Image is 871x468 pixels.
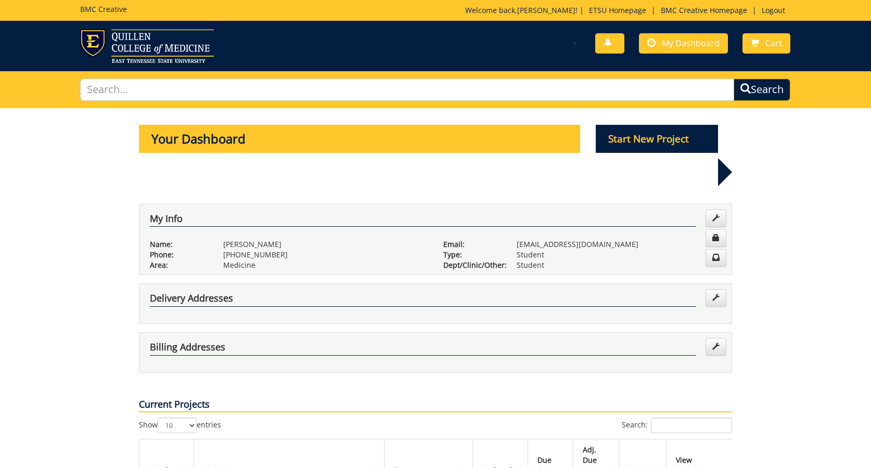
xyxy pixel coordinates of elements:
img: ETSU logo [80,29,214,63]
label: Search: [622,418,732,433]
a: Change Communication Preferences [706,249,726,267]
h5: BMC Creative [80,5,127,13]
p: Student [517,250,721,260]
span: Cart [765,37,782,49]
p: Dept/Clinic/Other: [443,260,501,270]
p: [PERSON_NAME] [223,239,428,250]
p: Email: [443,239,501,250]
p: Area: [150,260,208,270]
p: Medicine [223,260,428,270]
a: ETSU Homepage [584,5,651,15]
a: Start New Project [596,135,719,145]
h4: My Info [150,214,696,227]
a: Cart [742,33,790,54]
h4: Billing Addresses [150,342,696,356]
p: Welcome back, ! | | | [465,5,790,16]
p: Student [517,260,721,270]
a: My Dashboard [639,33,728,54]
p: Phone: [150,250,208,260]
input: Search: [651,418,732,433]
h4: Delivery Addresses [150,293,696,307]
a: Logout [757,5,790,15]
p: [EMAIL_ADDRESS][DOMAIN_NAME] [517,239,721,250]
p: Type: [443,250,501,260]
a: Edit Info [706,210,726,227]
p: [PHONE_NUMBER] [223,250,428,260]
a: [PERSON_NAME] [517,5,575,15]
a: BMC Creative Homepage [656,5,752,15]
p: Start New Project [596,125,719,153]
a: Edit Addresses [706,338,726,356]
p: Current Projects [139,398,732,412]
a: Change Password [706,229,726,247]
button: Search [734,79,790,101]
a: Edit Addresses [706,289,726,307]
p: Your Dashboard [139,125,580,153]
span: My Dashboard [662,37,720,49]
input: Search... [80,79,734,101]
p: Name: [150,239,208,250]
select: Showentries [158,418,197,433]
label: Show entries [139,418,221,433]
